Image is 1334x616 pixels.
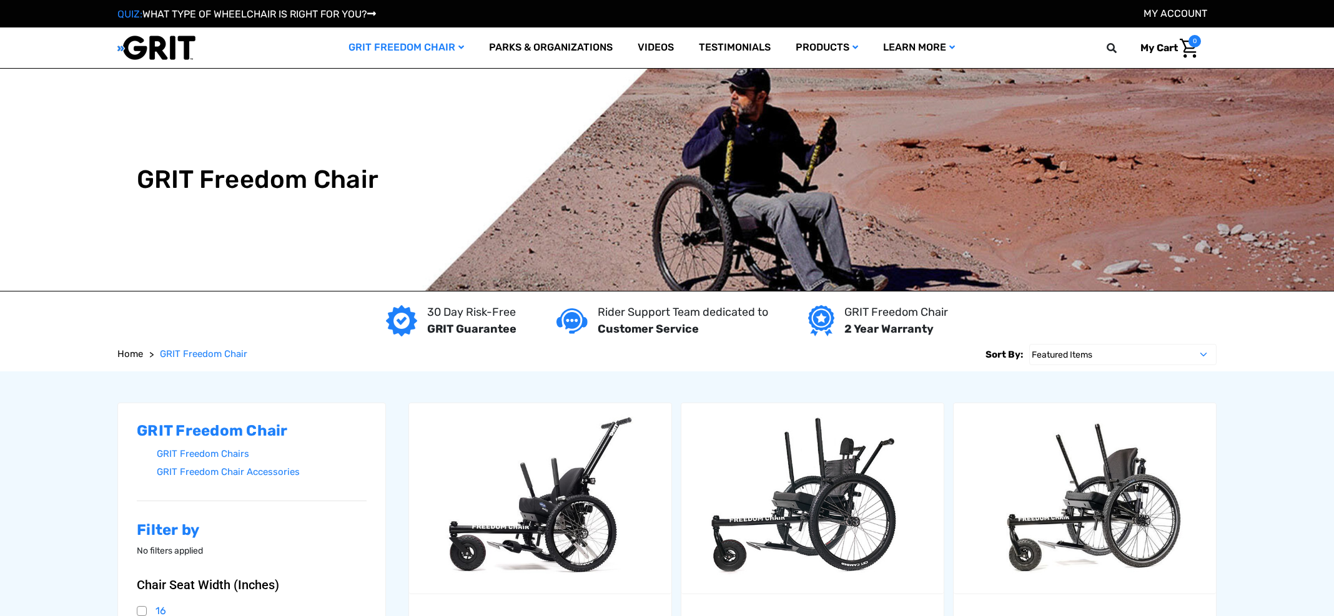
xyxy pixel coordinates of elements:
img: GRIT Junior: GRIT Freedom Chair all terrain wheelchair engineered specifically for kids [409,411,671,585]
a: Learn More [871,27,967,68]
a: Videos [625,27,686,68]
a: QUIZ:WHAT TYPE OF WHEELCHAIR IS RIGHT FOR YOU? [117,8,376,20]
a: Cart with 0 items [1131,35,1201,61]
button: Chair Seat Width (Inches) [137,577,367,592]
span: Chair Seat Width (Inches) [137,577,279,592]
a: Account [1144,7,1207,19]
img: GRIT Freedom Chair: Spartan [681,411,944,585]
input: Search [1112,35,1131,61]
img: Cart [1180,39,1198,58]
span: GRIT Freedom Chair [160,348,247,359]
a: GRIT Freedom Chair: Pro,$5,495.00 [954,403,1216,594]
h1: GRIT Freedom Chair [137,165,379,195]
span: My Cart [1140,42,1178,54]
h2: GRIT Freedom Chair [137,422,367,440]
a: GRIT Freedom Chair: Spartan,$3,995.00 [681,403,944,594]
p: 30 Day Risk-Free [427,304,516,321]
a: GRIT Junior,$4,995.00 [409,403,671,594]
a: GRIT Freedom Chair [160,347,247,361]
strong: 2 Year Warranty [844,322,934,336]
a: Testimonials [686,27,783,68]
h2: Filter by [137,521,367,539]
a: GRIT Freedom Chair Accessories [157,463,367,481]
strong: GRIT Guarantee [427,322,516,336]
a: Home [117,347,143,361]
img: Customer service [556,308,588,334]
strong: Customer Service [598,322,699,336]
span: 0 [1188,35,1201,47]
span: Home [117,348,143,359]
span: QUIZ: [117,8,142,20]
a: Products [783,27,871,68]
a: GRIT Freedom Chairs [157,445,367,463]
p: GRIT Freedom Chair [844,304,948,321]
label: Sort By: [986,344,1023,365]
img: GRIT Freedom Chair Pro: the Pro model shown including contoured Invacare Matrx seatback, Spinergy... [954,411,1216,585]
a: GRIT Freedom Chair [336,27,477,68]
img: GRIT Guarantee [386,305,417,336]
a: Parks & Organizations [477,27,625,68]
img: Year warranty [808,305,834,336]
img: GRIT All-Terrain Wheelchair and Mobility Equipment [117,35,195,61]
p: No filters applied [137,544,367,557]
p: Rider Support Team dedicated to [598,304,768,321]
